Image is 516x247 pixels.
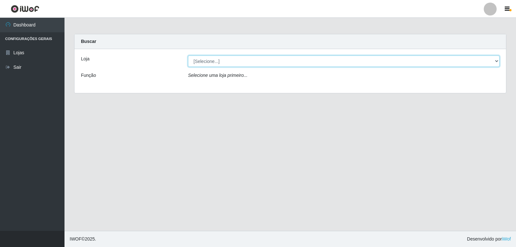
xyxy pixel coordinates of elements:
[70,236,82,242] span: IWOF
[81,72,96,79] label: Função
[502,236,511,242] a: iWof
[70,236,96,242] span: © 2025 .
[81,56,89,62] label: Loja
[11,5,39,13] img: CoreUI Logo
[81,39,96,44] strong: Buscar
[188,73,247,78] i: Selecione uma loja primeiro...
[467,236,511,242] span: Desenvolvido por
